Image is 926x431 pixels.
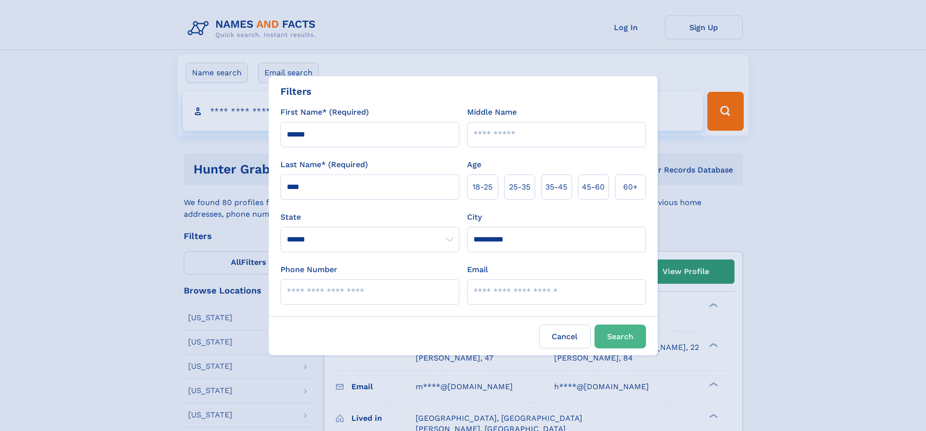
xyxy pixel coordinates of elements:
[280,106,369,118] label: First Name* (Required)
[280,264,337,276] label: Phone Number
[623,181,638,193] span: 60+
[582,181,605,193] span: 45‑60
[594,325,646,348] button: Search
[280,159,368,171] label: Last Name* (Required)
[467,159,481,171] label: Age
[280,84,312,99] div: Filters
[467,106,517,118] label: Middle Name
[467,211,482,223] label: City
[545,181,567,193] span: 35‑45
[280,211,459,223] label: State
[472,181,492,193] span: 18‑25
[509,181,530,193] span: 25‑35
[467,264,488,276] label: Email
[539,325,591,348] label: Cancel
